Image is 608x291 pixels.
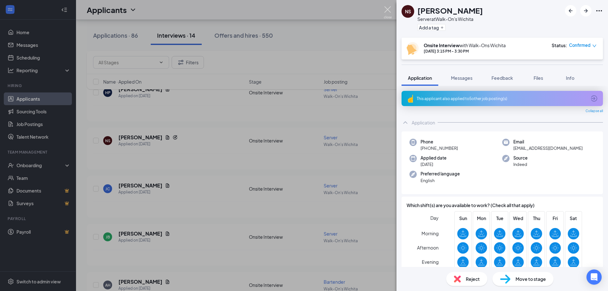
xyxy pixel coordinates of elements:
[421,228,439,239] span: Morning
[417,16,483,22] div: Server at Walk-On's Wichita
[466,275,480,282] span: Reject
[457,215,469,222] span: Sun
[567,7,574,15] svg: ArrowLeftNew
[421,155,446,161] span: Applied date
[421,161,446,168] span: [DATE]
[421,139,458,145] span: Phone
[424,48,506,54] div: [DATE] 3:15 PM - 3:30 PM
[451,75,472,81] span: Messages
[476,215,487,222] span: Mon
[586,269,602,285] div: Open Intercom Messenger
[417,5,483,16] h1: [PERSON_NAME]
[494,215,505,222] span: Tue
[421,145,458,151] span: [PHONE_NUMBER]
[440,26,444,29] svg: Plus
[430,214,439,221] span: Day
[402,119,409,126] svg: ChevronUp
[586,109,603,114] span: Collapse all
[595,7,603,15] svg: Ellipses
[405,8,411,15] div: NS
[592,44,597,48] span: down
[422,256,439,268] span: Evening
[513,145,583,151] span: [EMAIL_ADDRESS][DOMAIN_NAME]
[513,139,583,145] span: Email
[568,215,579,222] span: Sat
[513,155,528,161] span: Source
[421,171,460,177] span: Preferred language
[565,5,576,16] button: ArrowLeftNew
[531,215,542,222] span: Thu
[552,42,567,48] div: Status :
[582,7,590,15] svg: ArrowRight
[408,75,432,81] span: Application
[424,42,459,48] b: Onsite Interview
[534,75,543,81] span: Files
[516,275,546,282] span: Move to stage
[417,24,446,31] button: PlusAdd a tag
[417,96,586,101] div: This applicant also applied to 5 other job posting(s)
[407,202,535,209] span: Which shift(s) are you available to work? (Check all that apply)
[513,161,528,168] span: Indeed
[590,95,598,102] svg: ArrowCircle
[580,5,592,16] button: ArrowRight
[417,242,439,253] span: Afternoon
[491,75,513,81] span: Feedback
[569,42,591,48] span: Confirmed
[412,119,435,126] div: Application
[512,215,524,222] span: Wed
[549,215,561,222] span: Fri
[424,42,506,48] div: with Walk-Ons Wichita
[421,177,460,184] span: English
[566,75,574,81] span: Info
